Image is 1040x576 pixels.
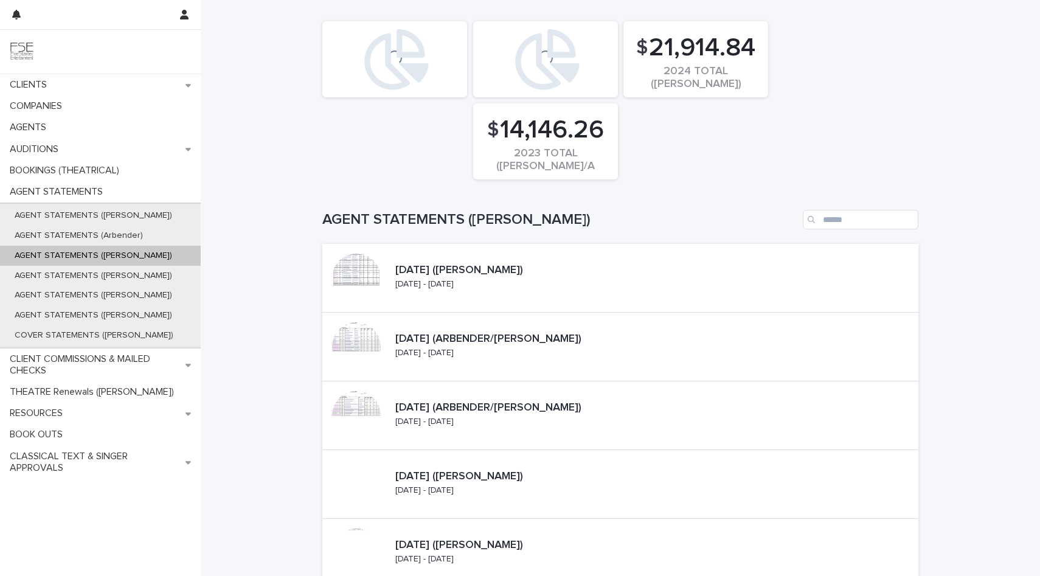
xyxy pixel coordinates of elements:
p: COMPANIES [5,100,72,112]
p: [DATE] ([PERSON_NAME]) [395,539,581,552]
p: CLIENTS [5,79,57,91]
img: 9JgRvJ3ETPGCJDhvPVA5 [10,40,34,64]
p: AGENT STATEMENTS ([PERSON_NAME]) [5,251,182,261]
p: [DATE] ([PERSON_NAME]) [395,264,581,277]
p: AGENT STATEMENTS ([PERSON_NAME]) [5,210,182,221]
h1: AGENT STATEMENTS ([PERSON_NAME]) [322,211,798,229]
p: AGENT STATEMENTS ([PERSON_NAME]) [5,290,182,300]
p: [DATE] - [DATE] [395,485,454,496]
p: COVER STATEMENTS ([PERSON_NAME]) [5,330,183,341]
p: THEATRE Renewals ([PERSON_NAME]) [5,386,184,398]
p: [DATE] - [DATE] [395,417,454,427]
p: AGENT STATEMENTS (Arbender) [5,231,153,241]
p: AGENT STATEMENTS ([PERSON_NAME]) [5,310,182,321]
p: [DATE] (ARBENDER/[PERSON_NAME]) [395,401,640,415]
p: CLIENT COMMISSIONS & MAILED CHECKS [5,353,185,376]
p: AGENT STATEMENTS [5,186,113,198]
a: [DATE] ([PERSON_NAME])[DATE] - [DATE] [322,244,918,313]
p: [DATE] (ARBENDER/[PERSON_NAME]) [395,333,640,346]
p: AUDITIONS [5,144,68,155]
a: [DATE] (ARBENDER/[PERSON_NAME])[DATE] - [DATE] [322,381,918,450]
p: [DATE] - [DATE] [395,279,454,290]
p: [DATE] - [DATE] [395,348,454,358]
p: BOOK OUTS [5,429,72,440]
p: CLASSICAL TEXT & SINGER APPROVALS [5,451,185,474]
p: AGENT STATEMENTS ([PERSON_NAME]) [5,271,182,281]
span: $ [636,36,648,60]
input: Search [803,210,918,229]
a: [DATE] ([PERSON_NAME])[DATE] - [DATE] [322,450,918,519]
span: 14,146.26 [500,115,604,145]
p: BOOKINGS (THEATRICAL) [5,165,129,176]
p: RESOURCES [5,408,72,419]
span: $ [487,119,499,142]
p: [DATE] ([PERSON_NAME]) [395,470,581,484]
a: [DATE] (ARBENDER/[PERSON_NAME])[DATE] - [DATE] [322,313,918,381]
p: AGENTS [5,122,56,133]
div: 2023 TOTAL ([PERSON_NAME]/ARBENDER) [494,147,597,173]
div: 2024 TOTAL ([PERSON_NAME]) [644,65,747,91]
span: 21,914.84 [649,33,755,63]
p: [DATE] - [DATE] [395,554,454,564]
